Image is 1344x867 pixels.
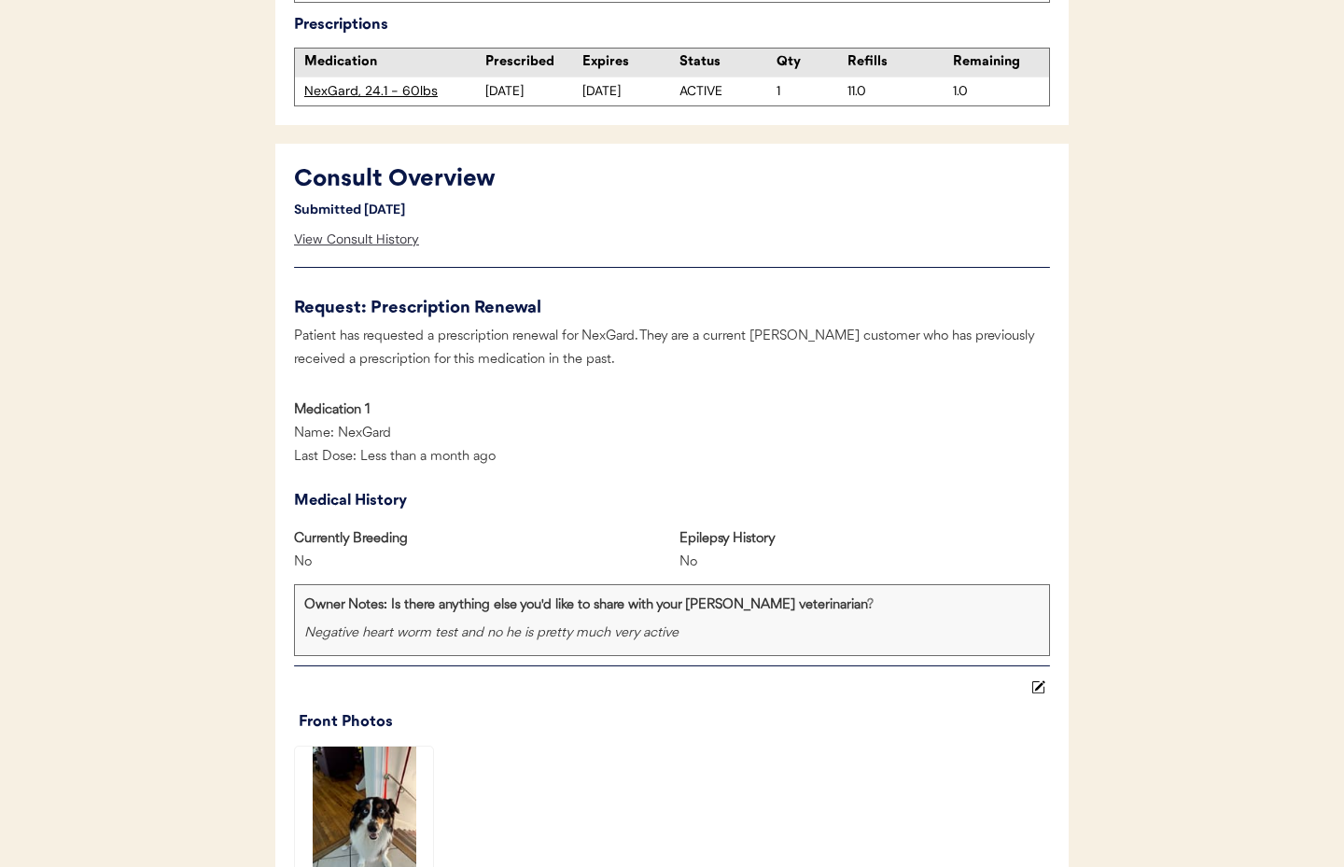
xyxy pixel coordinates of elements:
div: [DATE] [582,82,679,101]
div: Prescriptions [294,12,1050,38]
div: Medical History [294,488,1050,514]
div: Consult Overview [294,162,845,198]
strong: Medication 1 [294,403,371,417]
div: 1 [777,82,847,101]
div: No [679,552,773,575]
div: 1.0 [953,82,1049,101]
div: Front Photos [299,709,1050,735]
div: Prescribed [485,53,582,72]
div: Refills [847,53,944,72]
em: Negative heart worm test and no he is pretty much very active [304,626,679,640]
div: 11.0 [847,82,944,101]
div: Remaining [953,53,1049,72]
div: Expires [582,53,679,72]
div: Medication [304,53,485,72]
div: Status [679,53,777,72]
div: No [294,552,387,575]
div: Request: Prescription Renewal [294,296,1050,321]
div: NexGard, 24.1 - 60lbs [304,82,485,101]
div: ACTIVE [679,82,777,101]
div: [DATE] [485,82,582,101]
div: Patient has requested a prescription renewal for NexGard. They are a current [PERSON_NAME] custom... [294,326,1050,371]
div: Submitted [DATE] [294,198,434,221]
strong: Currently Breeding [294,532,408,546]
strong: Epilepsy History [679,532,776,546]
div: Qty [777,53,847,72]
strong: Owner Notes: Is there anything else you'd like to share with your [PERSON_NAME] veterinarian? [304,598,874,612]
div: View Consult History [294,221,419,259]
div: Last Dose: Less than a month ago [294,446,496,469]
div: Name: NexGard [294,423,457,446]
